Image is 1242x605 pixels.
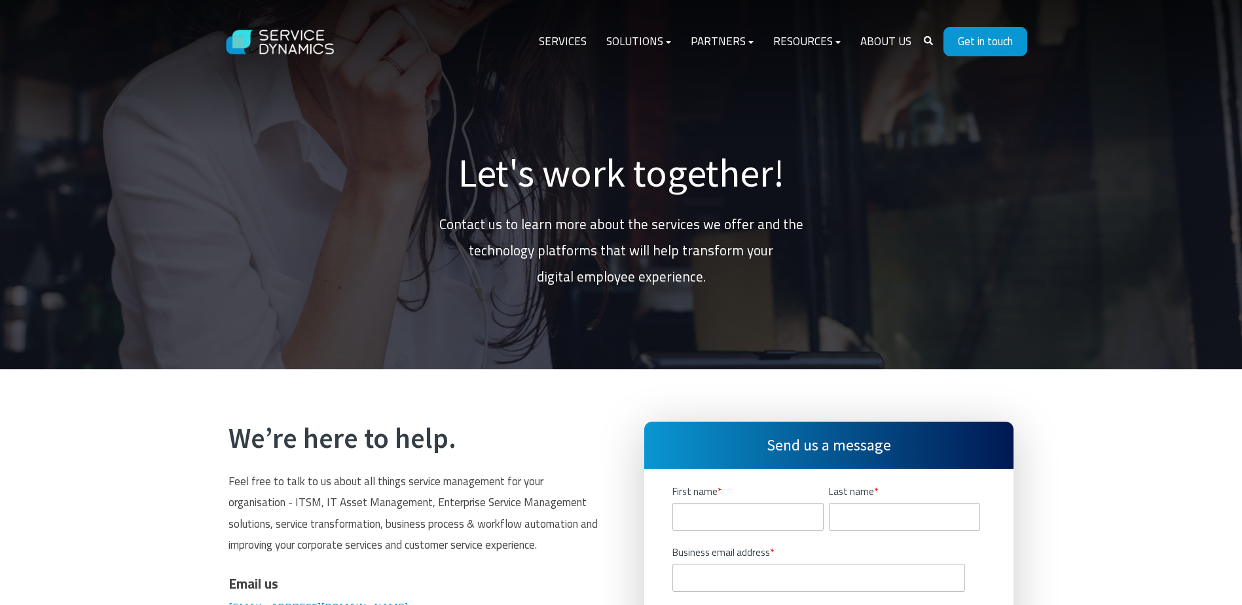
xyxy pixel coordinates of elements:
span: Last name [829,484,874,499]
h3: Send us a message [644,422,1014,469]
a: About Us [850,26,921,58]
a: Solutions [596,26,681,58]
span: First name [672,484,718,499]
h1: Let's work together! [422,149,821,196]
p: Contact us to learn more about the services we offer and the technology platforms that will help ... [422,211,821,316]
p: Feel free to talk to us about all things service management for your organisation - ITSM, IT Asse... [228,471,598,555]
span: Email us [228,573,278,594]
a: Services [529,26,596,58]
a: Resources [763,26,850,58]
span: Business email address [672,545,770,560]
h2: We’re here to help. [228,422,598,456]
div: Navigation Menu [529,26,921,58]
img: Service Dynamics Logo - White [215,17,346,67]
a: Get in touch [943,27,1027,56]
a: Partners [681,26,763,58]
